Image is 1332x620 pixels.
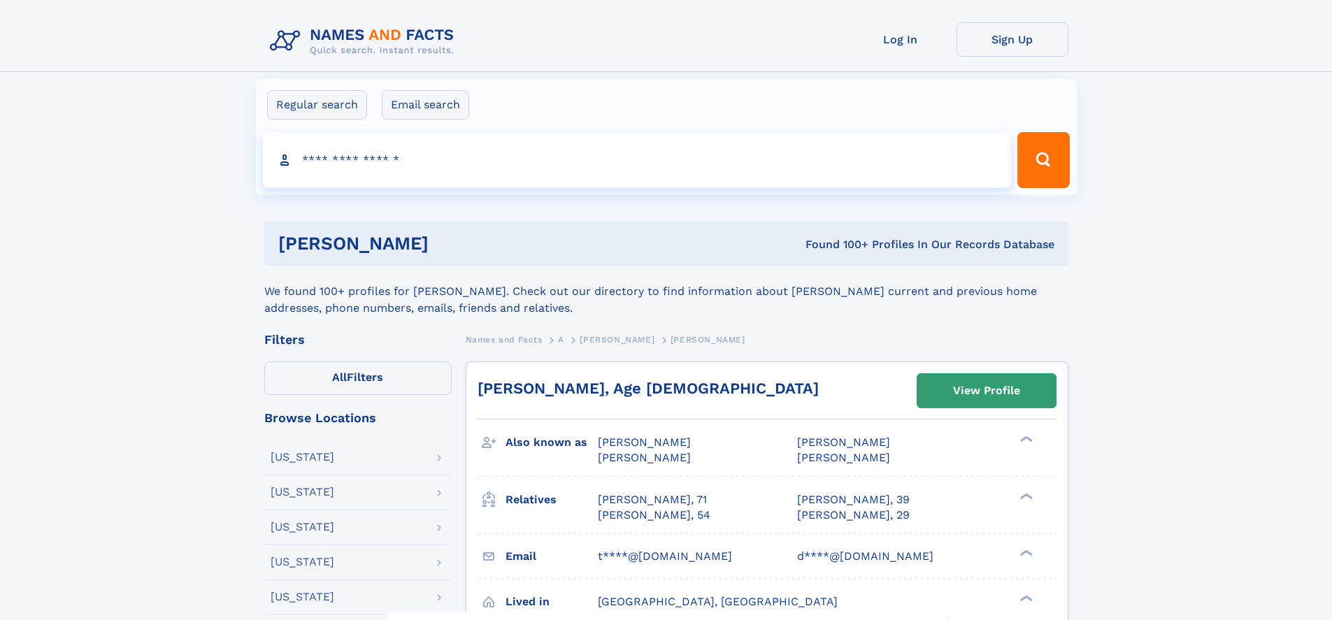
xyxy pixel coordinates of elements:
[580,331,654,348] a: [PERSON_NAME]
[1017,548,1033,557] div: ❯
[598,435,691,449] span: [PERSON_NAME]
[598,451,691,464] span: [PERSON_NAME]
[558,331,564,348] a: A
[1017,491,1033,500] div: ❯
[278,235,617,252] h1: [PERSON_NAME]
[271,486,334,498] div: [US_STATE]
[271,556,334,568] div: [US_STATE]
[466,331,543,348] a: Names and Facts
[953,375,1020,407] div: View Profile
[797,435,890,449] span: [PERSON_NAME]
[1017,435,1033,444] div: ❯
[797,507,910,523] a: [PERSON_NAME], 29
[264,266,1068,317] div: We found 100+ profiles for [PERSON_NAME]. Check out our directory to find information about [PERS...
[598,507,710,523] a: [PERSON_NAME], 54
[264,333,452,346] div: Filters
[617,237,1054,252] div: Found 100+ Profiles In Our Records Database
[797,451,890,464] span: [PERSON_NAME]
[271,452,334,463] div: [US_STATE]
[598,492,707,507] a: [PERSON_NAME], 71
[917,374,1056,408] a: View Profile
[1017,132,1069,188] button: Search Button
[267,90,367,120] label: Regular search
[382,90,469,120] label: Email search
[264,361,452,395] label: Filters
[580,335,654,345] span: [PERSON_NAME]
[271,591,334,603] div: [US_STATE]
[506,545,598,568] h3: Email
[957,22,1068,57] a: Sign Up
[264,22,466,60] img: Logo Names and Facts
[598,595,838,608] span: [GEOGRAPHIC_DATA], [GEOGRAPHIC_DATA]
[1017,593,1033,603] div: ❯
[797,492,910,507] a: [PERSON_NAME], 39
[478,380,819,397] a: [PERSON_NAME], Age [DEMOGRAPHIC_DATA]
[506,590,598,614] h3: Lived in
[263,132,1012,188] input: search input
[845,22,957,57] a: Log In
[558,335,564,345] span: A
[671,335,745,345] span: [PERSON_NAME]
[271,521,334,533] div: [US_STATE]
[264,412,452,424] div: Browse Locations
[506,488,598,512] h3: Relatives
[332,370,347,384] span: All
[506,431,598,454] h3: Also known as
